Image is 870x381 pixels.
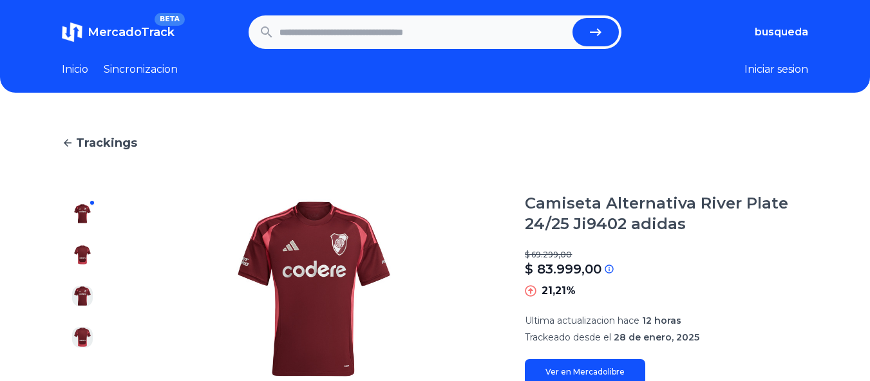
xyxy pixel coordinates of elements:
[72,286,93,306] img: Camiseta Alternativa River Plate 24/25 Ji9402 adidas
[88,25,175,39] span: MercadoTrack
[525,250,808,260] p: $ 69.299,00
[525,260,601,278] p: $ 83.999,00
[755,24,808,40] button: busqueda
[542,283,576,299] p: 21,21%
[62,134,808,152] a: Trackings
[744,62,808,77] button: Iniciar sesion
[72,203,93,224] img: Camiseta Alternativa River Plate 24/25 Ji9402 adidas
[62,22,82,42] img: MercadoTrack
[614,331,699,343] span: 28 de enero, 2025
[525,193,808,234] h1: Camiseta Alternativa River Plate 24/25 Ji9402 adidas
[642,315,681,326] span: 12 horas
[76,134,137,152] span: Trackings
[155,13,185,26] span: BETA
[62,22,175,42] a: MercadoTrackBETA
[72,327,93,348] img: Camiseta Alternativa River Plate 24/25 Ji9402 adidas
[525,315,639,326] span: Ultima actualizacion hace
[62,62,88,77] a: Inicio
[72,245,93,265] img: Camiseta Alternativa River Plate 24/25 Ji9402 adidas
[525,331,611,343] span: Trackeado desde el
[104,62,178,77] a: Sincronizacion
